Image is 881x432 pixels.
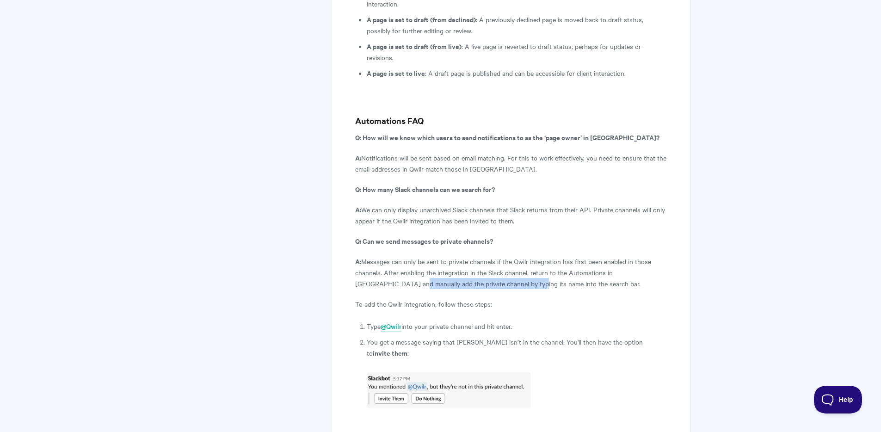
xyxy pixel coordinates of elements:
img: file-OlyVTiXbNO.png [367,372,530,408]
li: : A draft page is published and can be accessible for client interaction. [367,68,666,79]
strong: A: [355,153,361,162]
p: To add the Qwilr integration, follow these steps: [355,298,666,309]
strong: A: [355,204,361,214]
h3: Automations FAQ [355,114,666,127]
a: @Qwilr [381,321,401,332]
strong: Q: How many Slack channels can we search for? [355,184,495,194]
li: : A live page is reverted to draft status, perhaps for updates or revisions. [367,41,666,63]
strong: A page is set to live [367,68,425,78]
li: Type into your private channel and hit enter. [367,321,666,332]
strong: Q: Can we send messages to private channels? [355,236,493,246]
p: We can only display unarchived Slack channels that Slack returns from their API. Private channels... [355,204,666,226]
p: Messages can only be sent to private channels if the Qwilr integration has first been enabled in ... [355,256,666,289]
strong: A page is set to draft (from live) [367,41,462,51]
strong: A page is set to draft (from declined) [367,14,476,24]
iframe: Toggle Customer Support [814,386,863,413]
p: Notifications will be sent based on email matching. For this to work effectively, you need to ens... [355,152,666,174]
p: You get a message saying that [PERSON_NAME] isn’t in the channel. You'll then have the option to : [367,336,666,358]
b: invite them [373,348,407,358]
li: : A previously declined page is moved back to draft status, possibly for further editing or review. [367,14,666,36]
strong: Q: How will we know which users to send notifications to as the ‘page owner’ in [GEOGRAPHIC_DATA]? [355,132,659,142]
strong: A: [355,256,361,266]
